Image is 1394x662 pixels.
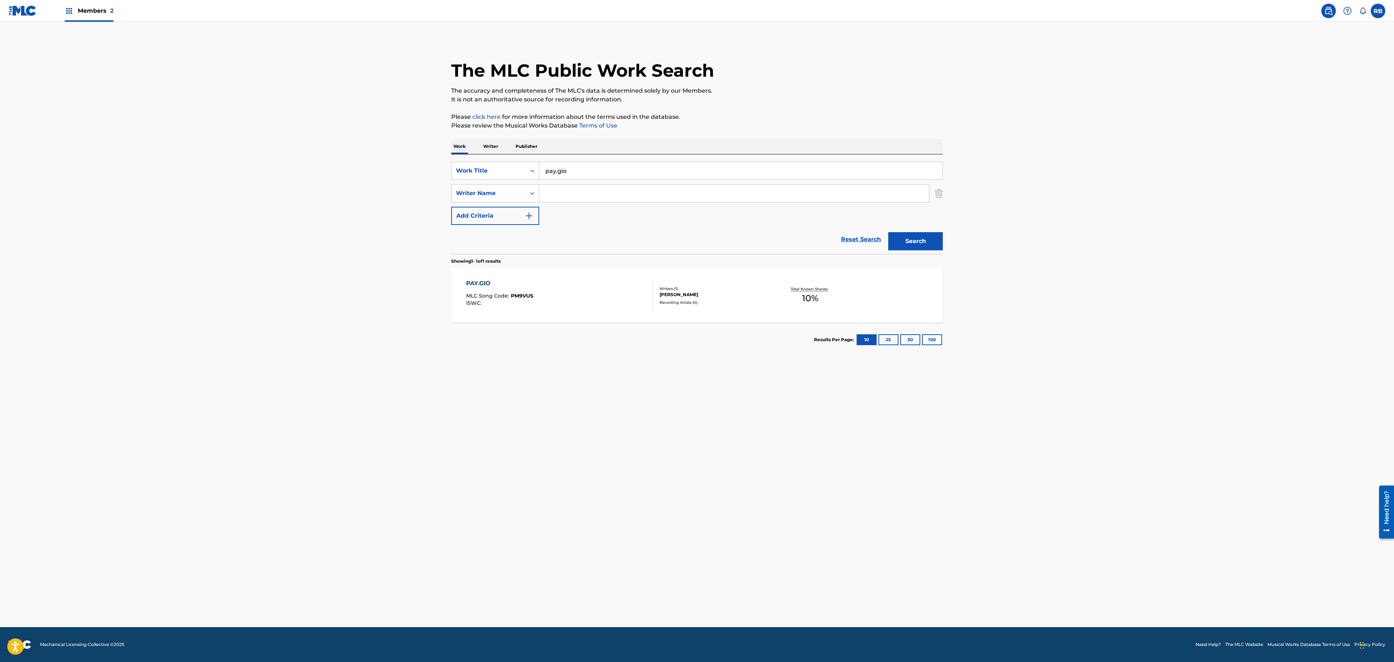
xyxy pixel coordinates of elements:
[1371,4,1385,18] div: User Menu
[451,113,943,121] p: Please for more information about the terms used in the database.
[1324,7,1333,15] img: search
[935,184,943,202] img: Delete Criterion
[1195,641,1221,648] a: Need Help?
[578,122,617,129] a: Terms of Use
[857,334,877,345] button: 10
[451,258,501,265] p: Showing 1 - 1 of 1 results
[513,139,540,154] p: Publisher
[78,7,113,15] span: Members
[456,189,521,198] div: Writer Name
[1267,641,1350,648] a: Musical Works Database Terms of Use
[1225,641,1263,648] a: The MLC Website
[837,231,885,247] a: Reset Search
[922,334,942,345] button: 100
[451,162,943,254] form: Search Form
[660,286,769,291] div: Writers ( 1 )
[1374,483,1394,541] iframe: Resource Center
[451,139,468,154] p: Work
[1340,4,1355,18] div: Help
[110,7,113,14] span: 2
[814,336,856,343] p: Results Per Page:
[456,166,521,175] div: Work Title
[888,232,943,250] button: Search
[472,113,501,120] a: click here
[451,95,943,104] p: It is not an authoritative source for recording information.
[466,292,511,299] span: MLC Song Code :
[466,300,483,306] span: ISWC :
[660,300,769,305] div: Recording Artists ( 0 )
[511,292,533,299] span: PM9VUS
[9,640,31,649] img: logo
[466,279,533,288] div: PAY.GIO
[1359,7,1366,15] div: Notifications
[40,641,124,648] span: Mechanical Licensing Collective © 2025
[1321,4,1336,18] a: Public Search
[525,211,533,220] img: 9d2ae6d4665cec9f34b9.svg
[878,334,898,345] button: 25
[1360,634,1364,656] div: Drag
[451,268,943,323] a: PAY.GIOMLC Song Code:PM9VUSISWC:Writers (1)[PERSON_NAME]Recording Artists (0)Total Known Shares:10%
[451,121,943,130] p: Please review the Musical Works Database
[791,286,830,292] p: Total Known Shares:
[802,292,818,305] span: 10 %
[900,334,920,345] button: 50
[451,207,539,225] button: Add Criteria
[660,291,769,298] div: [PERSON_NAME]
[1358,627,1394,662] iframe: Chat Widget
[481,139,500,154] p: Writer
[451,86,943,95] p: The accuracy and completeness of The MLC's data is determined solely by our Members.
[1343,7,1352,15] img: help
[1354,641,1385,648] a: Privacy Policy
[451,60,714,81] h1: The MLC Public Work Search
[65,7,73,15] img: Top Rightsholders
[9,5,37,16] img: MLC Logo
